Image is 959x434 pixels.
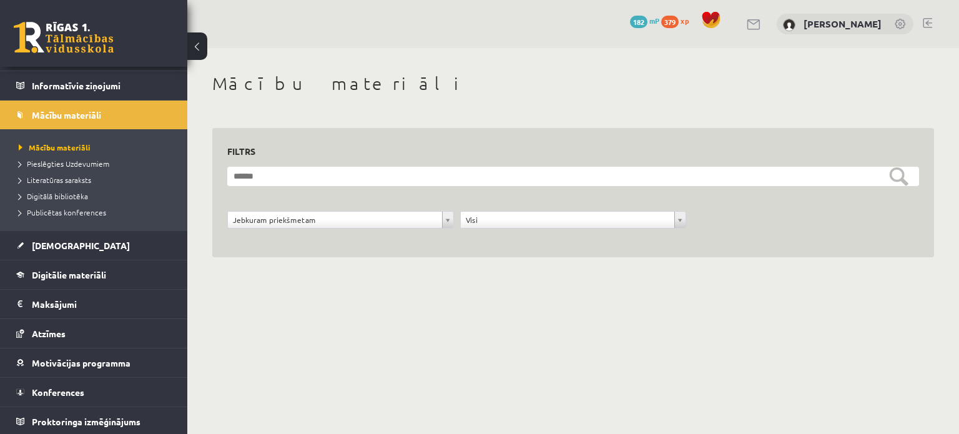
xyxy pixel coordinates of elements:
span: Proktoringa izmēģinājums [32,416,140,427]
a: Informatīvie ziņojumi [16,71,172,100]
a: Motivācijas programma [16,348,172,377]
a: [DEMOGRAPHIC_DATA] [16,231,172,260]
span: Mācību materiāli [19,142,91,152]
span: Konferences [32,387,84,398]
span: [DEMOGRAPHIC_DATA] [32,240,130,251]
img: Marta Broka [783,19,795,31]
a: Jebkuram priekšmetam [228,212,453,228]
span: Motivācijas programma [32,357,130,368]
h3: Filtrs [227,143,904,160]
legend: Maksājumi [32,290,172,318]
a: Digitālā bibliotēka [19,190,175,202]
a: Mācību materiāli [16,101,172,129]
a: [PERSON_NAME] [804,17,882,30]
a: Digitālie materiāli [16,260,172,289]
a: Literatūras saraksts [19,174,175,185]
a: Maksājumi [16,290,172,318]
span: Mācību materiāli [32,109,101,121]
a: 182 mP [630,16,659,26]
a: Rīgas 1. Tālmācības vidusskola [14,22,114,53]
a: Publicētas konferences [19,207,175,218]
a: Konferences [16,378,172,407]
span: Literatūras saraksts [19,175,91,185]
span: Pieslēgties Uzdevumiem [19,159,109,169]
span: 182 [630,16,647,28]
span: mP [649,16,659,26]
span: xp [681,16,689,26]
span: Visi [466,212,670,228]
span: Digitālā bibliotēka [19,191,88,201]
a: Pieslēgties Uzdevumiem [19,158,175,169]
legend: Informatīvie ziņojumi [32,71,172,100]
h1: Mācību materiāli [212,73,934,94]
a: Mācību materiāli [19,142,175,153]
a: 379 xp [661,16,695,26]
span: Digitālie materiāli [32,269,106,280]
span: Publicētas konferences [19,207,106,217]
span: 379 [661,16,679,28]
a: Visi [461,212,686,228]
a: Atzīmes [16,319,172,348]
span: Atzīmes [32,328,66,339]
span: Jebkuram priekšmetam [233,212,437,228]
